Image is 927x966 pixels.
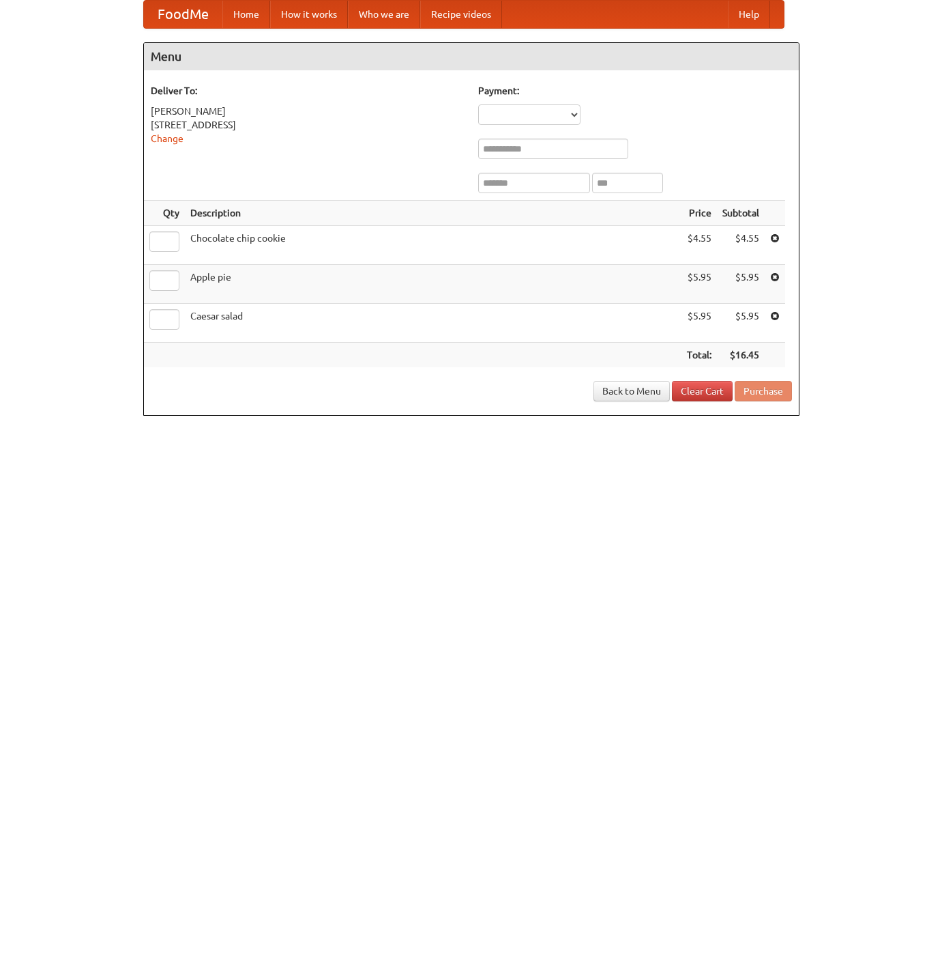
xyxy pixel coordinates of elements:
[420,1,502,28] a: Recipe videos
[672,381,733,401] a: Clear Cart
[717,265,765,304] td: $5.95
[717,226,765,265] td: $4.55
[717,201,765,226] th: Subtotal
[151,118,465,132] div: [STREET_ADDRESS]
[144,1,222,28] a: FoodMe
[348,1,420,28] a: Who we are
[151,104,465,118] div: [PERSON_NAME]
[681,201,717,226] th: Price
[735,381,792,401] button: Purchase
[681,265,717,304] td: $5.95
[185,304,681,343] td: Caesar salad
[185,226,681,265] td: Chocolate chip cookie
[144,201,185,226] th: Qty
[717,304,765,343] td: $5.95
[222,1,270,28] a: Home
[681,304,717,343] td: $5.95
[593,381,670,401] a: Back to Menu
[717,343,765,368] th: $16.45
[681,226,717,265] td: $4.55
[151,84,465,98] h5: Deliver To:
[478,84,792,98] h5: Payment:
[270,1,348,28] a: How it works
[144,43,799,70] h4: Menu
[681,343,717,368] th: Total:
[185,265,681,304] td: Apple pie
[151,133,183,144] a: Change
[728,1,770,28] a: Help
[185,201,681,226] th: Description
